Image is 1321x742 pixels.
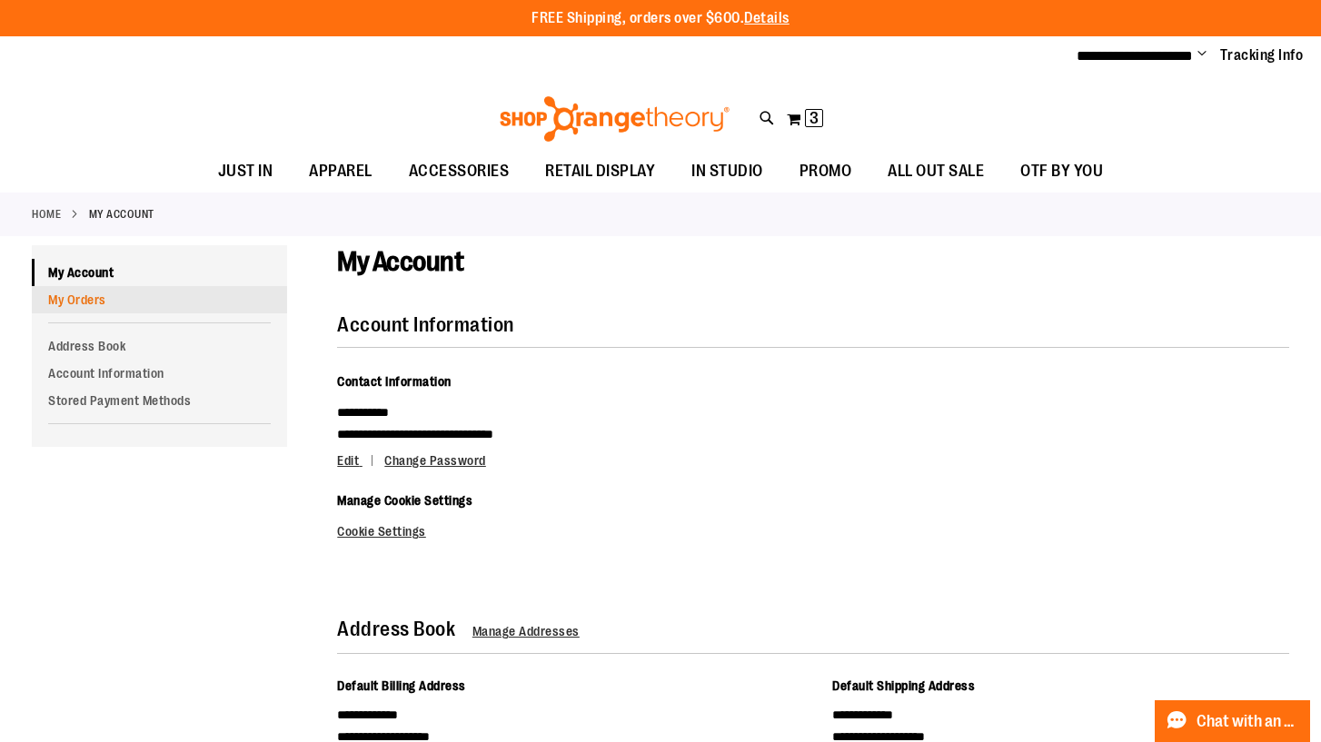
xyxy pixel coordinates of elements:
[337,453,359,468] span: Edit
[384,453,486,468] a: Change Password
[531,8,790,29] p: FREE Shipping, orders over $600.
[32,206,61,223] a: Home
[809,109,819,127] span: 3
[1197,46,1207,64] button: Account menu
[409,151,510,192] span: ACCESSORIES
[800,151,852,192] span: PROMO
[309,151,372,192] span: APPAREL
[1197,713,1299,730] span: Chat with an Expert
[744,10,790,26] a: Details
[1155,700,1311,742] button: Chat with an Expert
[218,151,273,192] span: JUST IN
[472,624,580,638] a: Manage Addresses
[337,246,463,277] span: My Account
[32,286,287,313] a: My Orders
[32,332,287,360] a: Address Book
[32,259,287,286] a: My Account
[337,374,452,389] span: Contact Information
[497,96,732,142] img: Shop Orangetheory
[337,678,466,693] span: Default Billing Address
[337,524,426,539] a: Cookie Settings
[337,453,382,468] a: Edit
[32,360,287,387] a: Account Information
[1020,151,1103,192] span: OTF BY YOU
[32,387,287,414] a: Stored Payment Methods
[337,493,472,508] span: Manage Cookie Settings
[832,678,975,693] span: Default Shipping Address
[545,151,655,192] span: RETAIL DISPLAY
[337,313,514,336] strong: Account Information
[888,151,984,192] span: ALL OUT SALE
[89,206,154,223] strong: My Account
[691,151,763,192] span: IN STUDIO
[1220,45,1304,65] a: Tracking Info
[337,618,455,640] strong: Address Book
